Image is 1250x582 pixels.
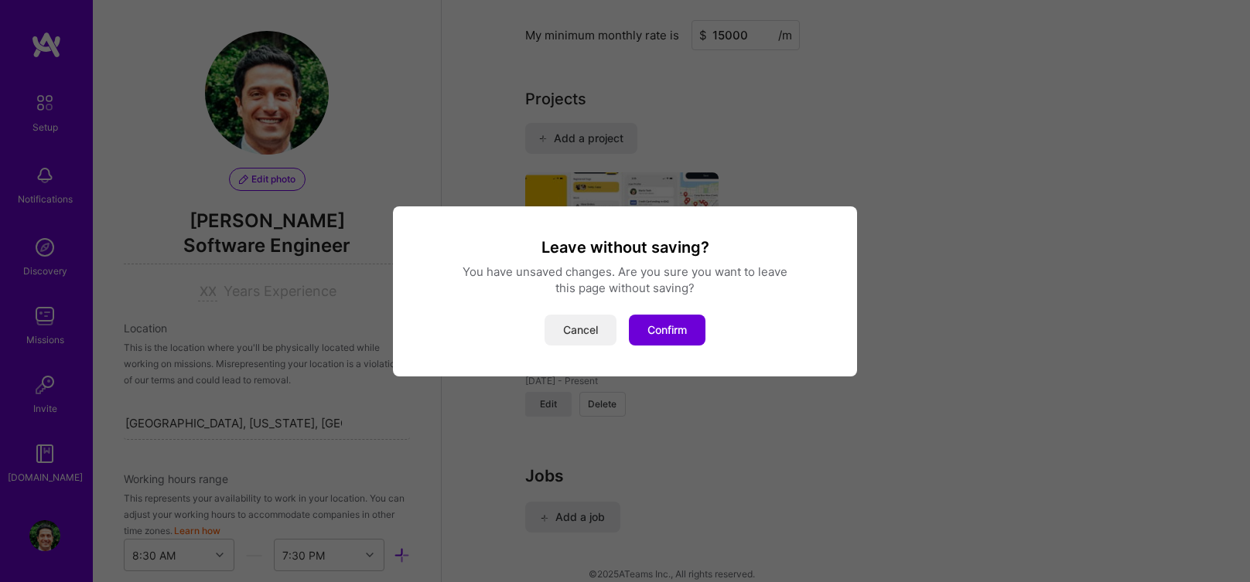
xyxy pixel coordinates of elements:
[545,315,616,345] button: Cancel
[393,206,857,376] div: modal
[412,280,838,296] div: this page without saving?
[412,264,838,280] div: You have unsaved changes. Are you sure you want to leave
[412,237,838,257] h3: Leave without saving?
[629,315,705,345] button: Confirm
